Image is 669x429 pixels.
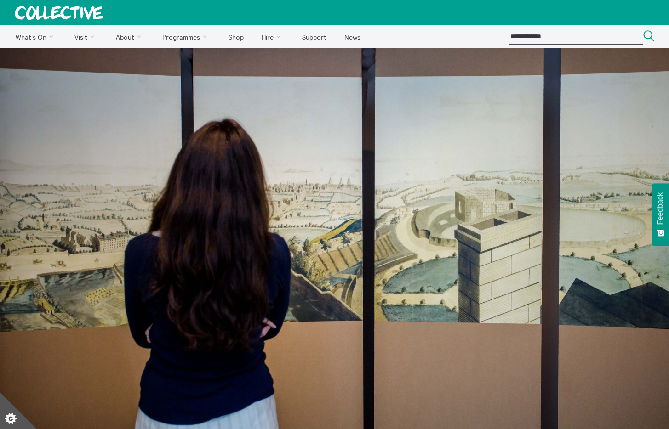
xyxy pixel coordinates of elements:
[67,25,106,48] a: Visit
[652,183,669,246] button: Feedback - Show survey
[108,25,153,48] a: About
[220,25,252,48] a: Shop
[294,25,334,48] a: Support
[656,192,664,225] span: Feedback
[254,25,292,48] a: Hire
[336,25,368,48] a: News
[7,25,65,48] a: What's On
[154,25,219,48] a: Programmes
